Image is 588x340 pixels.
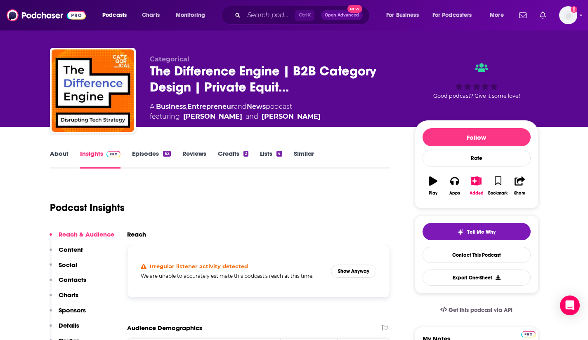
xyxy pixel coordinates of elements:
[321,10,363,20] button: Open AdvancedNew
[423,223,531,240] button: tell me why sparkleTell Me Why
[50,246,83,261] button: Content
[423,150,531,166] div: Rate
[415,55,538,107] div: Good podcast? Give it some love!
[182,150,206,169] a: Reviews
[7,7,86,23] img: Podchaser - Follow, Share and Rate Podcasts
[514,191,525,196] div: Share
[141,273,325,279] h5: We are unable to accurately estimate this podcast's reach at this time.
[423,247,531,263] a: Contact This Podcast
[347,5,362,13] span: New
[434,300,520,320] a: Get this podcast via API
[59,321,79,329] p: Details
[186,103,187,110] span: ,
[331,265,376,278] button: Show Anyway
[325,13,359,17] span: Open Advanced
[229,6,378,25] div: Search podcasts, credits, & more...
[50,276,86,291] button: Contacts
[183,112,242,122] a: Jonathan Simnett
[432,9,472,21] span: For Podcasters
[487,171,509,201] button: Bookmark
[59,276,86,284] p: Contacts
[457,229,464,235] img: tell me why sparkle
[59,306,86,314] p: Sponsors
[59,261,77,269] p: Social
[559,6,577,24] img: User Profile
[449,307,512,314] span: Get this podcast via API
[59,230,114,238] p: Reach & Audience
[218,150,248,169] a: Credits2
[560,295,580,315] div: Open Intercom Messenger
[516,8,530,22] a: Show notifications dropdown
[559,6,577,24] button: Show profile menu
[52,49,134,132] img: The Difference Engine | B2B Category Design | Private Equity | Venture Capital
[247,103,266,110] a: News
[150,263,248,270] h4: Irregular listener activity detected
[102,9,127,21] span: Podcasts
[294,150,314,169] a: Similar
[484,9,514,22] button: open menu
[559,6,577,24] span: Logged in as bigswing
[262,112,321,122] a: Paul Maher
[163,151,170,157] div: 62
[423,171,444,201] button: Play
[127,324,202,332] h2: Audience Demographics
[132,150,170,169] a: Episodes62
[106,151,121,157] img: Podchaser Pro
[449,191,460,196] div: Apps
[50,261,77,276] button: Social
[490,9,504,21] span: More
[50,321,79,337] button: Details
[156,103,186,110] a: Business
[127,230,146,238] h2: Reach
[444,171,465,201] button: Apps
[50,291,78,306] button: Charts
[150,102,321,122] div: A podcast
[234,103,247,110] span: and
[50,306,86,321] button: Sponsors
[427,9,484,22] button: open menu
[380,9,429,22] button: open menu
[423,270,531,286] button: Export One-Sheet
[521,331,536,338] img: Podchaser Pro
[429,191,437,196] div: Play
[521,330,536,338] a: Pro website
[150,112,321,122] span: featuring
[176,9,205,21] span: Monitoring
[50,202,125,214] h1: Podcast Insights
[465,171,487,201] button: Added
[433,93,520,99] span: Good podcast? Give it some love!
[276,151,282,157] div: 4
[50,230,114,246] button: Reach & Audience
[137,9,165,22] a: Charts
[97,9,137,22] button: open menu
[571,6,577,13] svg: Add a profile image
[467,229,496,235] span: Tell Me Why
[470,191,484,196] div: Added
[509,171,530,201] button: Share
[187,103,234,110] a: Entrepreneur
[536,8,549,22] a: Show notifications dropdown
[246,112,258,122] span: and
[142,9,160,21] span: Charts
[244,9,295,22] input: Search podcasts, credits, & more...
[59,246,83,253] p: Content
[260,150,282,169] a: Lists4
[386,9,419,21] span: For Business
[170,9,216,22] button: open menu
[295,10,314,21] span: Ctrl K
[488,191,508,196] div: Bookmark
[80,150,121,169] a: InsightsPodchaser Pro
[150,55,189,63] span: Categorical
[243,151,248,157] div: 2
[59,291,78,299] p: Charts
[50,150,68,169] a: About
[423,128,531,146] button: Follow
